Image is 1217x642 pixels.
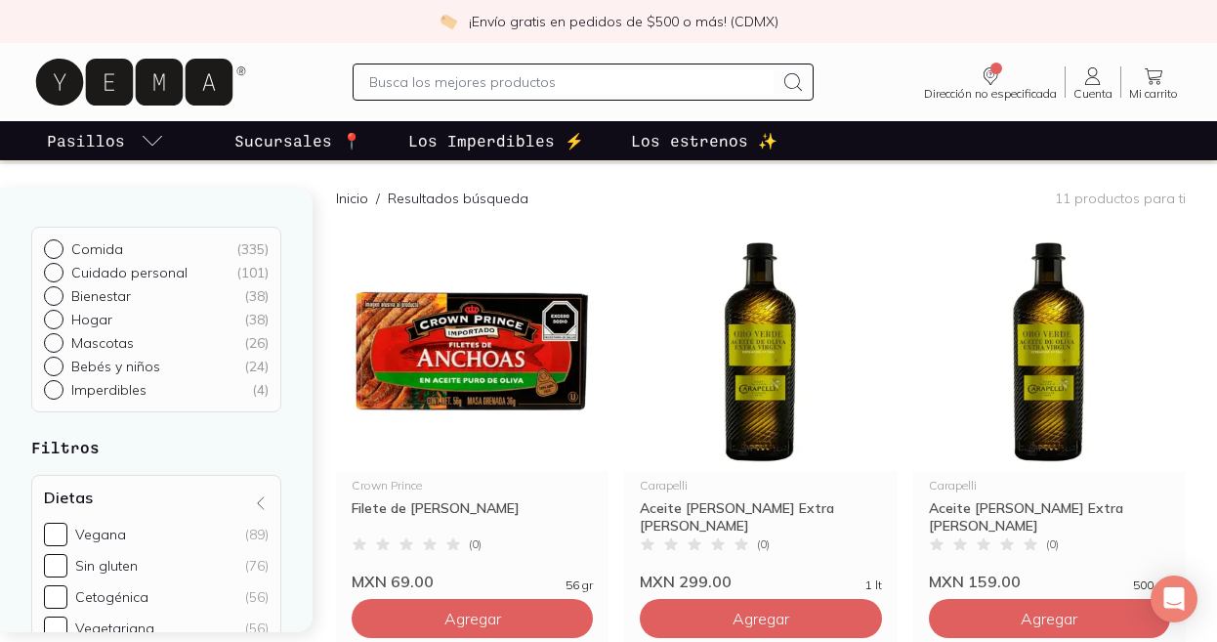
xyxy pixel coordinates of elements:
a: Inicio [336,190,368,207]
div: Aceite [PERSON_NAME] Extra [PERSON_NAME] [640,499,881,535]
span: Cuenta [1073,88,1112,100]
p: Los estrenos ✨ [631,129,777,152]
a: Mi carrito [1121,64,1186,100]
div: (56) [245,588,269,606]
span: Agregar [733,609,789,628]
p: ¡Envío gratis en pedidos de $500 o más! (CDMX) [469,12,778,31]
a: Filete de Anchoa Aceite Oliva Crown PrincesCrown PrinceFilete de [PERSON_NAME](0)MXN 69.0056 gr [336,232,608,591]
div: (89) [245,526,269,543]
img: Aceite-de-Oliva-Extra-Virgen-Carapelli [624,232,897,472]
a: Aceite-de-Oliva-Extra-Virgen-CarapelliCarapelliAceite [PERSON_NAME] Extra [PERSON_NAME](0)MXN 159... [913,232,1186,591]
div: Carapelli [929,480,1170,492]
span: MXN 69.00 [352,572,434,591]
span: MXN 159.00 [929,572,1021,591]
p: Pasillos [47,129,125,152]
span: 500 ml [1133,579,1170,591]
p: Resultados búsqueda [388,189,528,208]
div: Crown Prince [352,480,593,492]
input: Busca los mejores productos [369,70,775,94]
h4: Dietas [44,488,93,507]
span: ( 0 ) [469,538,482,550]
span: 1 lt [865,579,882,591]
span: MXN 299.00 [640,572,732,591]
p: Imperdibles [71,381,147,399]
span: Agregar [1021,609,1077,628]
p: Mascotas [71,334,134,352]
div: ( 26 ) [244,334,269,352]
button: Agregar [352,599,593,638]
button: Agregar [640,599,881,638]
a: pasillo-todos-link [43,121,168,160]
a: Aceite-de-Oliva-Extra-Virgen-CarapelliCarapelliAceite [PERSON_NAME] Extra [PERSON_NAME](0)MXN 299... [624,232,897,591]
p: Bebés y niños [71,358,160,375]
div: Filete de [PERSON_NAME] [352,499,593,535]
span: Agregar [444,609,501,628]
div: ( 38 ) [244,287,269,305]
a: Los Imperdibles ⚡️ [404,121,588,160]
a: Cuenta [1066,64,1120,100]
span: Mi carrito [1129,88,1178,100]
div: Sin gluten [75,557,138,575]
div: ( 38 ) [244,311,269,328]
span: 56 gr [566,579,593,591]
input: Cetogénica(56) [44,585,67,609]
div: ( 24 ) [244,358,269,375]
button: Agregar [929,599,1170,638]
p: 11 productos para ti [1055,190,1186,207]
div: (56) [245,620,269,637]
input: Sin gluten(76) [44,554,67,578]
span: ( 0 ) [1046,538,1059,550]
p: Cuidado personal [71,264,188,281]
div: ( 101 ) [236,264,269,281]
input: Vegana(89) [44,523,67,546]
a: Los estrenos ✨ [627,121,781,160]
p: Comida [71,240,123,258]
img: Filete de Anchoa Aceite Oliva Crown Princes [336,232,608,472]
span: ( 0 ) [757,538,770,550]
img: check [440,13,457,30]
img: Aceite-de-Oliva-Extra-Virgen-Carapelli [913,232,1186,472]
span: Dirección no especificada [924,88,1057,100]
p: Los Imperdibles ⚡️ [408,129,584,152]
input: Vegetariana(56) [44,617,67,640]
strong: Filtros [31,438,100,456]
a: Dirección no especificada [916,64,1065,100]
div: (76) [245,557,269,575]
p: Bienestar [71,287,131,305]
div: ( 335 ) [236,240,269,258]
div: Open Intercom Messenger [1151,576,1197,622]
div: Carapelli [640,480,881,492]
div: Aceite [PERSON_NAME] Extra [PERSON_NAME] [929,499,1170,535]
span: / [368,189,388,208]
div: Vegetariana [75,620,154,637]
p: Sucursales 📍 [234,129,361,152]
a: Sucursales 📍 [231,121,365,160]
div: Vegana [75,526,126,543]
p: Hogar [71,311,112,328]
div: Cetogénica [75,588,148,606]
div: ( 4 ) [252,381,269,399]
